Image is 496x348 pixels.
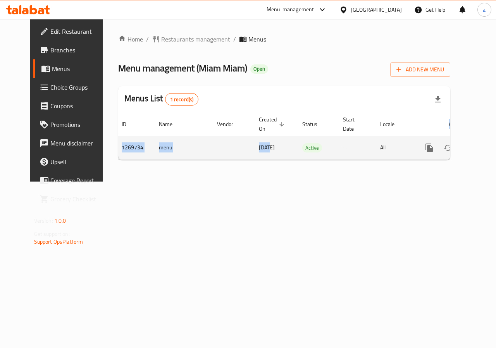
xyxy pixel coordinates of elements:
[259,142,275,152] span: [DATE]
[374,136,414,159] td: All
[33,171,113,190] a: Coverage Report
[50,157,107,166] span: Upsell
[54,216,66,226] span: 1.0.0
[118,35,450,44] nav: breadcrumb
[302,144,322,152] span: Active
[343,115,365,133] span: Start Date
[250,64,268,74] div: Open
[159,119,183,129] span: Name
[302,119,327,129] span: Status
[165,93,199,106] div: Total records count
[390,62,450,77] button: Add New Menu
[33,115,113,134] a: Promotions
[146,35,149,44] li: /
[267,5,314,14] div: Menu-management
[439,139,457,157] button: Change Status
[233,35,236,44] li: /
[34,229,70,239] span: Get support on:
[483,5,486,14] span: a
[52,64,107,73] span: Menus
[337,136,374,159] td: -
[122,119,136,129] span: ID
[33,22,113,41] a: Edit Restaurant
[33,134,113,152] a: Menu disclaimer
[50,101,107,111] span: Coupons
[351,5,402,14] div: [GEOGRAPHIC_DATA]
[118,59,247,77] span: Menu management ( Miam Miam )
[50,120,107,129] span: Promotions
[217,119,243,129] span: Vendor
[153,136,211,159] td: menu
[396,65,444,74] span: Add New Menu
[124,93,198,106] h2: Menus List
[33,152,113,171] a: Upsell
[50,176,107,185] span: Coverage Report
[420,139,439,157] button: more
[250,66,268,72] span: Open
[33,41,113,59] a: Branches
[161,35,230,44] span: Restaurants management
[165,96,198,103] span: 1 record(s)
[34,237,83,247] a: Support.OpsPlatform
[152,35,230,44] a: Restaurants management
[50,194,107,204] span: Grocery Checklist
[33,190,113,208] a: Grocery Checklist
[50,139,107,148] span: Menu disclaimer
[115,136,153,159] td: 1269734
[259,115,287,133] span: Created On
[33,97,113,115] a: Coupons
[429,90,447,109] div: Export file
[380,119,405,129] span: Locale
[248,35,266,44] span: Menus
[50,27,107,36] span: Edit Restaurant
[34,216,53,226] span: Version:
[33,59,113,78] a: Menus
[50,83,107,92] span: Choice Groups
[50,45,107,55] span: Branches
[118,35,143,44] a: Home
[33,78,113,97] a: Choice Groups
